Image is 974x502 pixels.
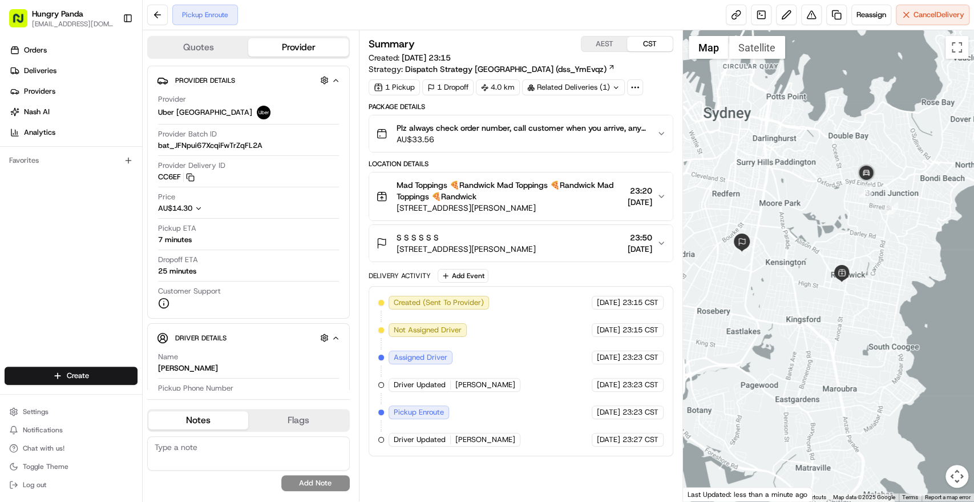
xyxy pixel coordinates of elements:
button: Notes [148,411,248,429]
button: CST [627,37,673,51]
span: 23:15 CST [623,298,658,308]
div: 1 Dropoff [422,79,474,95]
span: Notifications [23,425,63,435]
span: Log out [23,480,46,489]
button: S S S S S S[STREET_ADDRESS][PERSON_NAME]23:50[DATE] [369,225,673,262]
span: Provider Delivery ID [158,160,225,171]
button: CancelDelivery [896,5,969,25]
button: Add Event [438,269,488,283]
span: [STREET_ADDRESS][PERSON_NAME] [397,202,623,214]
button: Settings [5,404,138,420]
div: 2 [859,185,872,198]
button: Log out [5,477,138,493]
span: Settings [23,407,49,416]
span: Customer Support [158,286,221,296]
span: [DATE] [597,407,620,417]
button: Notifications [5,422,138,438]
button: Reassign [851,5,891,25]
span: Provider Details [175,76,235,85]
span: Driver Updated [394,435,446,445]
div: Location Details [369,159,673,168]
span: Plz always check order number, call customer when you arrive, any delivery issues, Contact WhatsA... [397,122,648,134]
span: Mad Toppings 🍕Randwick Mad Toppings 🍕Randwick Mad Toppings 🍕Randwick [397,179,623,202]
span: [DATE] [597,352,620,363]
span: Driver Updated [394,380,446,390]
span: 23:23 CST [623,407,658,417]
div: Last Updated: less than a minute ago [683,487,813,501]
span: Pickup Phone Number [158,383,233,393]
img: uber-new-logo.jpeg [257,106,270,119]
span: Dispatch Strategy [GEOGRAPHIC_DATA] (dss_YmEvqz) [405,63,607,75]
button: [EMAIL_ADDRESS][DOMAIN_NAME] [32,19,114,29]
span: Create [67,371,89,381]
button: Toggle fullscreen view [945,36,968,59]
a: Powered byPylon [80,62,138,71]
span: Deliveries [24,66,56,76]
a: Nash AI [5,103,142,121]
span: Chat with us! [23,444,64,453]
button: Show satellite imagery [729,36,785,59]
a: Terms [902,494,918,500]
div: 1 [886,202,898,215]
span: Provider [158,94,186,105]
a: Orders [5,41,142,59]
span: 23:23 CST [623,380,658,390]
button: Show street map [689,36,729,59]
div: Strategy: [369,63,615,75]
span: Created: [369,52,451,63]
a: Open this area in Google Maps (opens a new window) [686,487,724,501]
span: Pickup ETA [158,223,196,234]
div: Package Details [369,102,673,111]
span: 23:20 [628,185,652,196]
span: Not Assigned Driver [394,325,462,335]
a: Dispatch Strategy [GEOGRAPHIC_DATA] (dss_YmEvqz) [405,63,615,75]
button: Hungry Panda [32,8,83,19]
span: [DATE] [597,298,620,308]
span: Toggle Theme [23,462,68,471]
span: [DATE] [597,380,620,390]
button: Provider [248,38,348,57]
span: [DATE] [597,325,620,335]
button: AU$14.30 [158,203,258,214]
button: Quotes [148,38,248,57]
span: AU$14.30 [158,203,192,213]
span: [PERSON_NAME] [455,435,515,445]
span: [DATE] 23:15 [402,53,451,63]
span: Provider Batch ID [158,129,217,139]
button: CC6EF [158,172,195,182]
span: Price [158,192,175,202]
button: Plz always check order number, call customer when you arrive, any delivery issues, Contact WhatsA... [369,115,673,152]
span: Providers [24,86,55,97]
span: [DATE] [628,196,652,208]
a: Providers [5,82,142,101]
button: Provider Details [157,71,340,90]
span: Pickup Enroute [394,407,444,417]
span: Dropoff ETA [158,255,198,265]
span: S S S S S S [397,232,439,243]
button: Map camera controls [945,465,968,488]
span: Nash AI [24,107,50,117]
img: Google [686,487,724,501]
div: 25 minutes [158,266,196,276]
span: Map data ©2025 Google [833,494,895,500]
span: [PERSON_NAME] [455,380,515,390]
span: Pylon [114,63,138,71]
button: Driver Details [157,328,340,347]
span: Cancel Delivery [914,10,964,20]
span: Reassign [856,10,886,20]
span: [STREET_ADDRESS][PERSON_NAME] [397,243,536,255]
div: Related Deliveries (1) [522,79,625,95]
span: AU$33.56 [397,134,648,145]
span: Created (Sent To Provider) [394,298,484,308]
span: Assigned Driver [394,352,447,363]
div: 4.0 km [476,79,520,95]
button: Flags [248,411,348,429]
a: Deliveries [5,62,142,80]
h3: Summary [369,39,415,49]
span: 23:50 [628,232,652,243]
button: Toggle Theme [5,459,138,475]
span: Orders [24,45,47,55]
button: Chat with us! [5,440,138,456]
